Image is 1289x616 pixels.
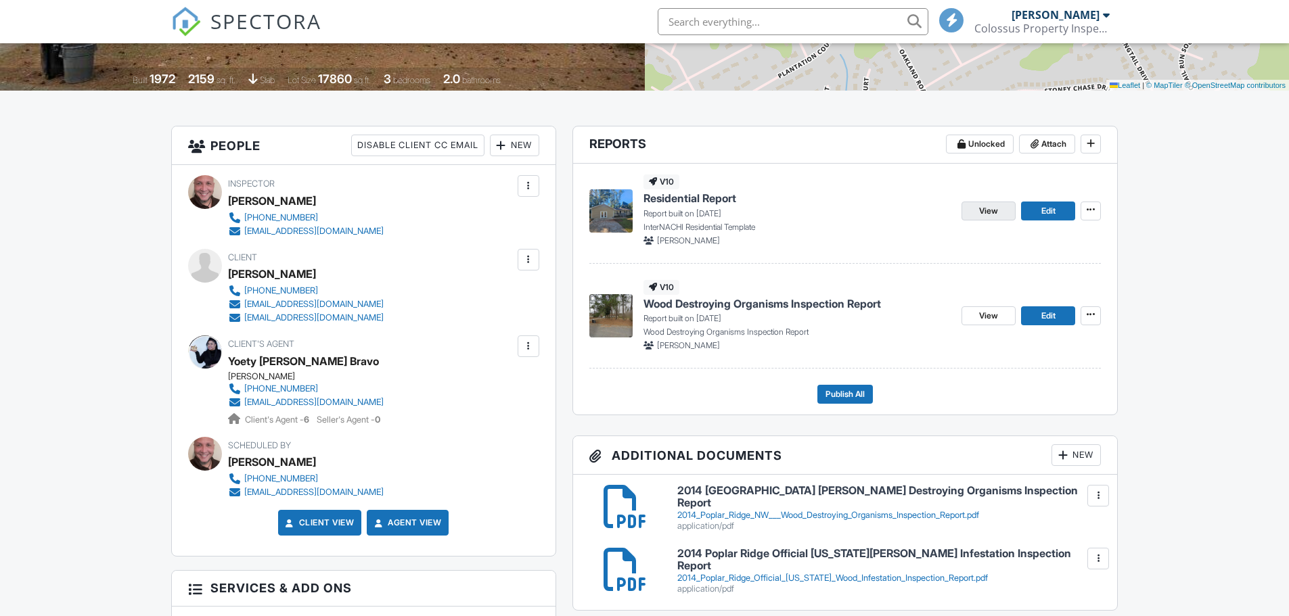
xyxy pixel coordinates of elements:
h3: Services & Add ons [172,571,556,606]
div: [PERSON_NAME] [228,191,316,211]
div: 3 [384,72,391,86]
div: [PHONE_NUMBER] [244,473,318,484]
div: [EMAIL_ADDRESS][DOMAIN_NAME] [244,312,384,323]
a: [PHONE_NUMBER] [228,284,384,298]
span: bathrooms [462,75,501,85]
a: [EMAIL_ADDRESS][DOMAIN_NAME] [228,298,384,311]
span: Scheduled By [228,440,291,450]
span: Client [228,252,257,262]
a: Client View [283,516,355,529]
a: [EMAIL_ADDRESS][DOMAIN_NAME] [228,396,384,409]
div: [PHONE_NUMBER] [244,285,318,296]
a: [EMAIL_ADDRESS][DOMAIN_NAME] [228,311,384,325]
a: Yoety [PERSON_NAME] Bravo [228,351,379,371]
span: Lot Size [288,75,316,85]
a: Leaflet [1110,81,1140,89]
div: 1972 [150,72,175,86]
div: application/pdf [677,521,1102,531]
h3: Additional Documents [573,436,1118,475]
span: | [1142,81,1144,89]
div: [EMAIL_ADDRESS][DOMAIN_NAME] [244,226,384,237]
span: slab [260,75,275,85]
h3: People [172,126,556,165]
div: 2014_Poplar_Ridge_Official_[US_STATE]_Wood_Infestation_Inspection_Report.pdf [677,573,1102,584]
div: 2.0 [443,72,460,86]
a: [PHONE_NUMBER] [228,472,384,485]
a: [PHONE_NUMBER] [228,382,384,396]
div: [EMAIL_ADDRESS][DOMAIN_NAME] [244,299,384,310]
div: [EMAIL_ADDRESS][DOMAIN_NAME] [244,397,384,408]
a: [EMAIL_ADDRESS][DOMAIN_NAME] [228,224,384,238]
div: 2014_Poplar_Ridge_NW___Wood_Destroying_Organisms_Inspection_Report.pdf [677,510,1102,521]
div: 2159 [188,72,214,86]
a: [PHONE_NUMBER] [228,211,384,224]
a: [EMAIL_ADDRESS][DOMAIN_NAME] [228,485,384,499]
div: 17860 [318,72,352,86]
span: sq.ft. [354,75,371,85]
div: Disable Client CC Email [351,135,484,156]
span: bedrooms [393,75,430,85]
a: © MapTiler [1146,81,1183,89]
input: Search everything... [658,8,928,35]
div: [PERSON_NAME] [228,371,394,382]
div: [PHONE_NUMBER] [244,212,318,223]
span: Built [133,75,148,85]
div: New [490,135,539,156]
h6: 2014 [GEOGRAPHIC_DATA] [PERSON_NAME] Destroying Organisms Inspection Report [677,485,1102,508]
div: [PHONE_NUMBER] [244,383,318,394]
span: SPECTORA [210,7,321,35]
span: Client's Agent [228,339,294,349]
div: [PERSON_NAME] [1012,8,1100,22]
strong: 6 [304,414,309,425]
div: [EMAIL_ADDRESS][DOMAIN_NAME] [244,487,384,498]
div: [PERSON_NAME] [228,264,316,284]
a: © OpenStreetMap contributors [1185,81,1286,89]
div: Colossus Property Inspections, LLC [974,22,1110,35]
span: Inspector [228,179,275,189]
div: [PERSON_NAME] [228,452,316,472]
a: 2014 [GEOGRAPHIC_DATA] [PERSON_NAME] Destroying Organisms Inspection Report 2014_Poplar_Ridge_NW_... [677,485,1102,531]
img: The Best Home Inspection Software - Spectora [171,7,201,37]
div: application/pdf [677,584,1102,594]
span: sq. ft. [217,75,235,85]
h6: 2014 Poplar Ridge Official [US_STATE][PERSON_NAME] Infestation Inspection Report [677,548,1102,571]
a: 2014 Poplar Ridge Official [US_STATE][PERSON_NAME] Infestation Inspection Report 2014_Poplar_Ridg... [677,548,1102,594]
a: Agent View [371,516,441,529]
a: SPECTORA [171,18,321,47]
span: Seller's Agent - [317,414,380,425]
div: New [1051,444,1101,466]
strong: 0 [375,414,380,425]
span: Client's Agent - [245,414,311,425]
